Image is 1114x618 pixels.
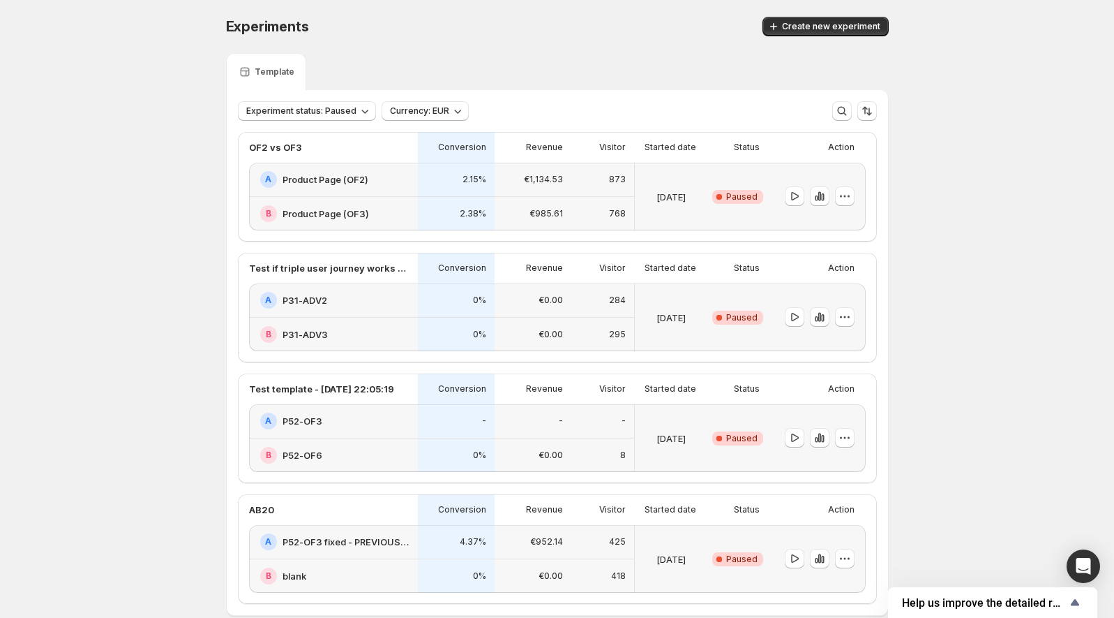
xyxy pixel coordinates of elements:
p: Test template - [DATE] 22:05:19 [249,382,394,396]
p: Revenue [526,504,563,515]
p: Status [734,504,760,515]
span: Paused [726,554,758,565]
p: 284 [609,295,626,306]
p: €985.61 [529,208,563,219]
p: OF2 vs OF3 [249,140,301,154]
h2: P31-ADV2 [283,293,327,307]
p: €0.00 [539,571,563,582]
p: Status [734,383,760,395]
h2: P52-OF6 [283,448,322,462]
p: Action [828,504,855,515]
p: AB20 [249,503,274,517]
p: Action [828,383,855,395]
p: [DATE] [656,432,686,446]
p: Visitor [599,383,626,395]
p: 418 [611,571,626,582]
p: Test if triple user journey works with gemx split test [249,261,409,275]
p: Conversion [438,263,486,274]
h2: A [265,536,271,547]
h2: A [265,174,271,185]
p: Visitor [599,263,626,274]
p: €1,134.53 [524,174,563,185]
p: Started date [645,263,696,274]
h2: B [266,571,271,582]
button: Show survey - Help us improve the detailed report for A/B campaigns [902,594,1083,611]
p: 0% [473,329,486,340]
p: 0% [473,295,486,306]
h2: B [266,329,271,340]
p: 2.15% [462,174,486,185]
h2: P52-OF3 [283,414,322,428]
p: €0.00 [539,295,563,306]
span: Currency: EUR [390,105,449,117]
p: 295 [609,329,626,340]
p: - [622,415,626,427]
p: Visitor [599,142,626,153]
p: 425 [609,536,626,547]
p: Conversion [438,383,486,395]
p: Revenue [526,383,563,395]
p: Conversion [438,504,486,515]
p: €952.14 [530,536,563,547]
h2: A [265,295,271,306]
p: 4.37% [460,536,486,547]
p: - [559,415,563,427]
p: 873 [609,174,626,185]
h2: P31-ADV3 [283,328,328,341]
p: 0% [473,450,486,461]
p: 2.38% [460,208,486,219]
p: Status [734,142,760,153]
h2: blank [283,569,306,583]
span: Paused [726,191,758,203]
p: Action [828,263,855,274]
p: [DATE] [656,311,686,325]
p: Revenue [526,142,563,153]
p: €0.00 [539,329,563,340]
span: Paused [726,433,758,444]
p: 8 [620,450,626,461]
span: Experiment status: Paused [246,105,356,117]
button: Create new experiment [762,17,889,36]
h2: Product Page (OF2) [283,172,368,186]
p: 0% [473,571,486,582]
p: Started date [645,383,696,395]
button: Currency: EUR [382,101,469,121]
h2: Product Page (OF3) [283,207,369,221]
div: Open Intercom Messenger [1067,550,1100,583]
h2: P52-OF3 fixed - PREVIOUSLY LIVE [283,535,409,549]
button: Sort the results [857,101,877,121]
p: Status [734,263,760,274]
p: Template [255,66,294,78]
p: - [482,415,486,427]
p: Started date [645,142,696,153]
p: [DATE] [656,190,686,204]
p: Visitor [599,504,626,515]
button: Experiment status: Paused [238,101,376,121]
h2: B [266,450,271,461]
p: [DATE] [656,552,686,566]
h2: B [266,208,271,219]
p: Revenue [526,263,563,274]
p: Conversion [438,142,486,153]
span: Help us improve the detailed report for A/B campaigns [902,596,1067,610]
p: Action [828,142,855,153]
p: €0.00 [539,450,563,461]
h2: A [265,415,271,427]
p: 768 [609,208,626,219]
p: Started date [645,504,696,515]
span: Create new experiment [782,21,880,32]
span: Experiments [226,18,309,35]
span: Paused [726,312,758,323]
